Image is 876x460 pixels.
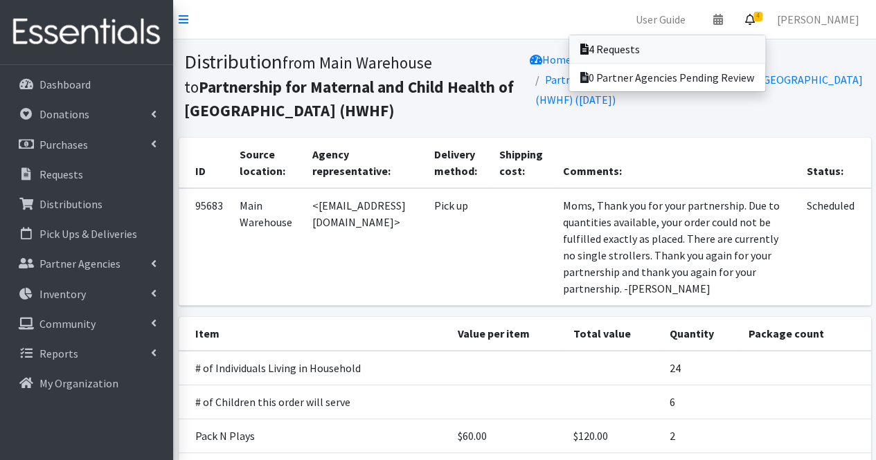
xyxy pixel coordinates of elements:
td: Main Warehouse [231,188,305,306]
p: Purchases [39,138,88,151]
th: Quantity [661,317,740,351]
a: Purchases [6,131,168,158]
small: from Main Warehouse to [184,53,514,120]
a: Community [6,310,168,338]
a: [PERSON_NAME] [766,6,870,33]
a: 0 Partner Agencies Pending Review [569,64,765,91]
th: Total value [564,317,661,351]
p: Pick Ups & Deliveries [39,227,137,241]
a: My Organization [6,369,168,397]
td: $120.00 [564,418,661,452]
th: Comments: [555,138,798,188]
td: Scheduled [798,188,870,306]
p: Requests [39,167,83,181]
p: Distributions [39,197,102,211]
p: Donations [39,107,89,121]
a: Donations [6,100,168,128]
th: Value per item [449,317,564,351]
th: Agency representative: [304,138,425,188]
a: Partnership for Maternal and Child Health of [GEOGRAPHIC_DATA] (HWHF) ([DATE]) [535,73,863,107]
a: Pick Ups & Deliveries [6,220,168,248]
th: Status: [798,138,870,188]
th: Package count [740,317,871,351]
a: Requests [6,160,168,188]
a: 4 Requests [569,35,765,63]
td: <[EMAIL_ADDRESS][DOMAIN_NAME]> [304,188,425,306]
b: Partnership for Maternal and Child Health of [GEOGRAPHIC_DATA] (HWHF) [184,77,514,121]
td: 2 [661,418,740,452]
th: ID [179,138,231,188]
a: Inventory [6,280,168,308]
p: Reports [39,347,78,360]
p: Partner Agencies [39,257,120,270]
a: 4 [734,6,766,33]
td: 95683 [179,188,231,306]
td: Pack N Plays [179,418,449,452]
p: Inventory [39,287,86,301]
th: Item [179,317,449,351]
span: 4 [753,12,762,21]
a: Dashboard [6,71,168,98]
p: Community [39,317,96,331]
a: Partner Agencies [6,250,168,277]
td: # of Individuals Living in Household [179,351,449,385]
a: Reports [6,340,168,367]
a: Distributions [6,190,168,218]
td: # of Children this order will serve [179,385,449,418]
th: Shipping cost: [491,138,555,188]
h1: Distribution [184,50,520,122]
td: 6 [661,385,740,418]
img: HumanEssentials [6,9,168,55]
td: Pick up [426,188,491,306]
p: Dashboard [39,77,91,91]
td: 24 [661,351,740,385]
th: Source location: [231,138,305,188]
p: My Organization [39,376,118,390]
a: User Guide [625,6,697,33]
td: Moms, Thank you for your partnership. Due to quantities available, your order could not be fulfil... [555,188,798,306]
td: $60.00 [449,418,564,452]
th: Delivery method: [426,138,491,188]
a: Home [530,53,571,66]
